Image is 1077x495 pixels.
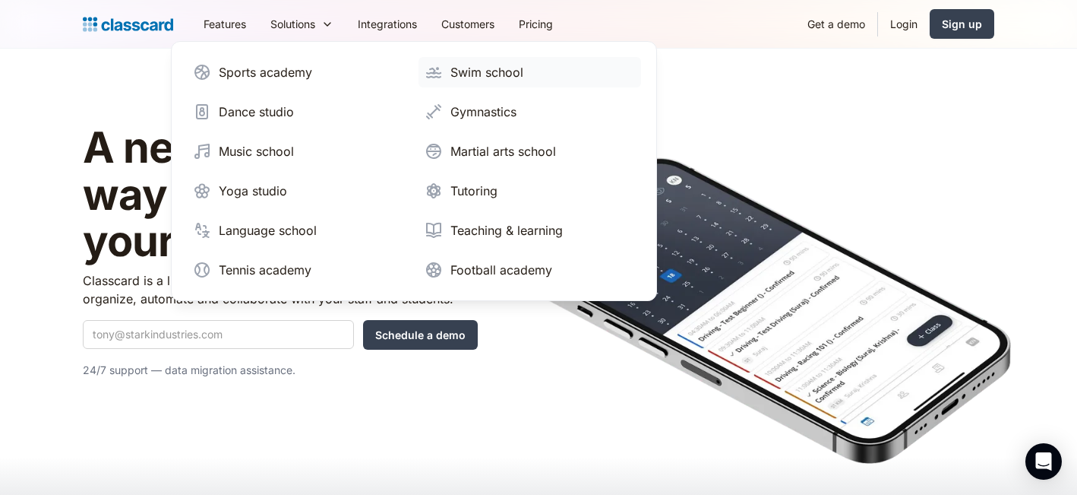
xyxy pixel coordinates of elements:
a: Teaching & learning [418,215,641,246]
div: Sign up [942,16,982,32]
div: Solutions [258,7,346,41]
a: Gymnastics [418,97,641,127]
a: Football academy [418,255,641,285]
a: Integrations [346,7,429,41]
a: Customers [429,7,507,41]
a: Dance studio [187,97,409,127]
a: Pricing [507,7,565,41]
a: Swim school [418,57,641,87]
a: Tutoring [418,176,641,206]
p: Classcard is a lightweight replacement for your spreadsheets to organize, automate and collaborat... [83,271,478,308]
div: Tutoring [450,182,497,200]
div: Music school [219,142,294,160]
a: Sign up [930,9,994,39]
div: Sports academy [219,63,312,81]
div: Open Intercom Messenger [1025,443,1062,480]
a: Yoga studio [187,176,409,206]
div: Dance studio [219,103,294,121]
div: Football academy [450,261,552,279]
p: 24/7 support — data migration assistance. [83,361,478,379]
a: Sports academy [187,57,409,87]
a: Features [191,7,258,41]
div: Swim school [450,63,523,81]
input: Schedule a demo [363,320,478,350]
nav: Solutions [171,41,657,301]
a: Login [878,7,930,41]
a: Get a demo [795,7,877,41]
a: home [83,14,173,35]
input: tony@starkindustries.com [83,320,354,349]
div: Yoga studio [219,182,287,200]
div: Tennis academy [219,261,311,279]
a: Martial arts school [418,136,641,167]
a: Language school [187,215,409,246]
div: Martial arts school [450,142,556,160]
h1: A new, intelligent way to manage your students [83,125,478,265]
a: Music school [187,136,409,167]
a: Tennis academy [187,255,409,285]
div: Language school [219,221,317,240]
form: Quick Demo Form [83,320,478,350]
div: Teaching & learning [450,221,563,240]
div: Solutions [270,16,315,32]
div: Gymnastics [450,103,516,121]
